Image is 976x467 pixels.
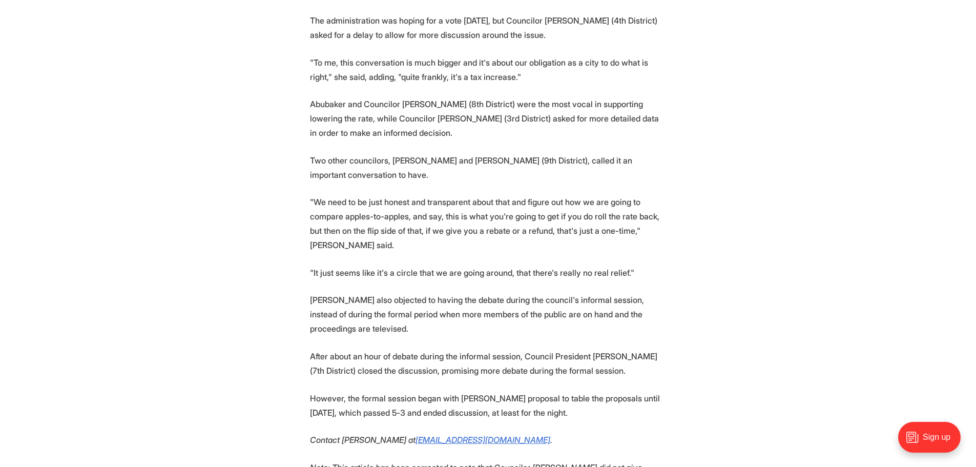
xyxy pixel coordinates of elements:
[310,349,667,378] p: After about an hour of debate during the informal session, Council President [PERSON_NAME] (7th D...
[310,195,667,252] p: "We need to be just honest and transparent about that and figure out how we are going to compare ...
[310,97,667,140] p: Abubaker and Councilor [PERSON_NAME] (8th District) were the most vocal in supporting lowering th...
[889,417,976,467] iframe: portal-trigger
[550,435,552,445] em: .
[310,266,667,280] p: "It just seems like it's a circle that we are going around, that there's really no real relief."
[310,55,667,84] p: "To me, this conversation is much bigger and it's about our obligation as a city to do what is ri...
[416,435,550,445] a: [EMAIL_ADDRESS][DOMAIN_NAME]
[310,293,667,336] p: [PERSON_NAME] also objected to having the debate during the council's informal session, instead o...
[310,391,667,420] p: However, the formal session began with [PERSON_NAME] proposal to table the proposals until [DATE]...
[310,153,667,182] p: Two other councilors, [PERSON_NAME] and [PERSON_NAME] (9th District), called it an important conv...
[310,13,667,42] p: The administration was hoping for a vote [DATE], but Councilor [PERSON_NAME] (4th District) asked...
[310,435,416,445] em: Contact [PERSON_NAME] at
